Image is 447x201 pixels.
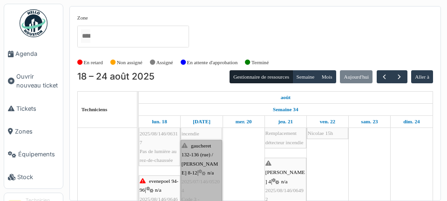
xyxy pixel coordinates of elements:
[340,70,372,83] button: Aujourd'hui
[318,116,338,127] a: 22 août 2025
[155,187,162,193] span: n/a
[16,104,59,113] span: Tickets
[140,131,178,145] span: 2025/08/146/06317
[359,116,380,127] a: 23 août 2025
[411,70,433,83] button: Aller à
[281,179,288,184] span: n/a
[401,116,422,127] a: 24 août 2025
[117,59,142,67] label: Non assigné
[276,116,295,127] a: 21 août 2025
[4,65,63,97] a: Ouvrir nouveau ticket
[392,70,407,84] button: Suivant
[190,116,213,127] a: 19 août 2025
[18,150,59,159] span: Équipements
[187,59,237,67] label: En attente d'approbation
[292,70,318,83] button: Semaine
[251,59,269,67] label: Terminé
[4,143,63,166] a: Équipements
[140,178,178,193] span: evenepoel 94-96
[84,59,103,67] label: En retard
[265,130,304,145] span: Remplacement détecteur incendie
[377,70,392,84] button: Précédent
[318,70,336,83] button: Mois
[140,111,179,165] div: |
[140,148,176,163] span: Pas de lumière au rez-de-chaussée
[4,42,63,65] a: Agenda
[230,70,293,83] button: Gestionnaire de ressources
[156,59,173,67] label: Assigné
[278,92,293,103] a: 18 août 2025
[15,127,59,136] span: Zones
[77,14,88,22] label: Zone
[265,169,305,184] span: [PERSON_NAME] 4
[4,97,63,120] a: Tickets
[16,72,59,90] span: Ouvrir nouveau ticket
[233,116,254,127] a: 20 août 2025
[149,116,169,127] a: 18 août 2025
[81,107,108,112] span: Techniciens
[4,166,63,188] a: Stock
[4,120,63,143] a: Zones
[81,29,90,43] input: Tous
[20,9,47,37] img: Badge_color-CXgf-gQk.svg
[17,173,59,181] span: Stock
[271,104,300,115] a: Semaine 34
[77,71,155,82] h2: 18 – 24 août 2025
[15,49,59,58] span: Agenda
